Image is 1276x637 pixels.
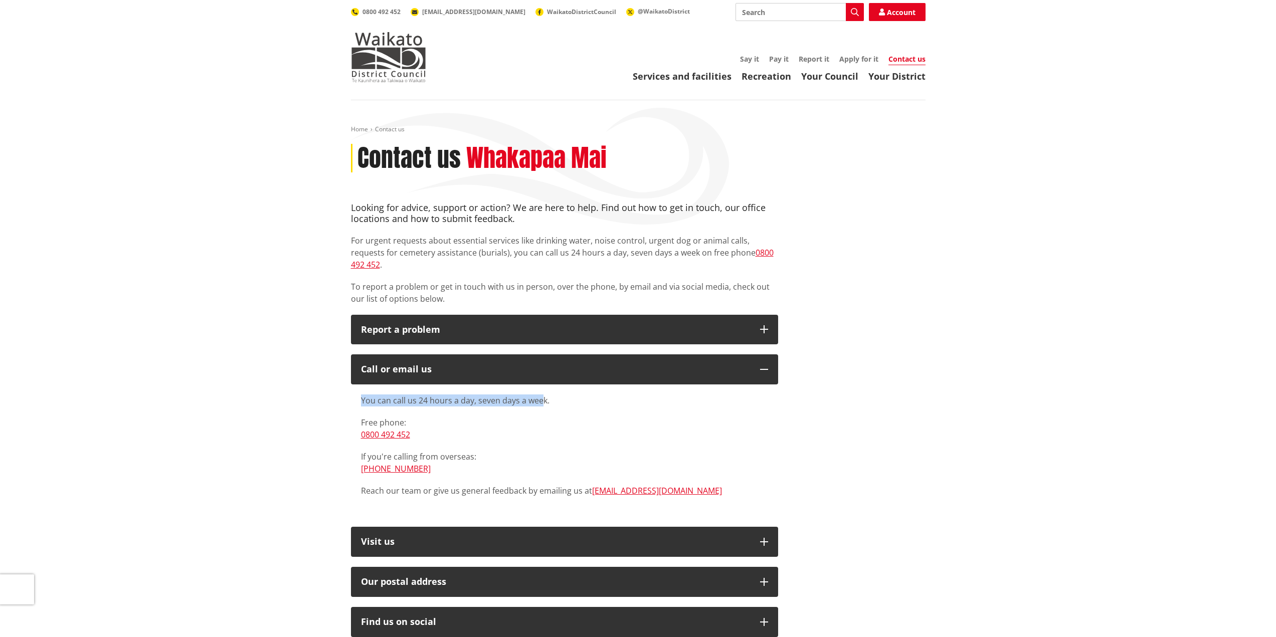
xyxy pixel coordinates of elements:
span: WaikatoDistrictCouncil [547,8,616,16]
a: Apply for it [839,54,878,64]
iframe: Messenger Launcher [1230,595,1266,631]
span: Contact us [375,125,405,133]
a: 0800 492 452 [351,8,401,16]
a: Home [351,125,368,133]
h2: Whakapaa Mai [466,144,607,173]
a: 0800 492 452 [361,429,410,440]
div: Find us on social [361,617,750,627]
a: Contact us [888,54,926,65]
p: Report a problem [361,325,750,335]
a: Account [869,3,926,21]
button: Call or email us [351,354,778,384]
button: Report a problem [351,315,778,345]
p: Visit us [361,537,750,547]
span: @WaikatoDistrict [638,7,690,16]
button: Find us on social [351,607,778,637]
p: For urgent requests about essential services like drinking water, noise control, urgent dog or an... [351,235,778,271]
a: WaikatoDistrictCouncil [535,8,616,16]
a: Services and facilities [633,70,732,82]
a: Your Council [801,70,858,82]
p: If you're calling from overseas: [361,451,768,475]
a: [PHONE_NUMBER] [361,463,431,474]
a: [EMAIL_ADDRESS][DOMAIN_NAME] [592,485,722,496]
h1: Contact us [357,144,461,173]
span: 0800 492 452 [362,8,401,16]
a: @WaikatoDistrict [626,7,690,16]
a: Report it [799,54,829,64]
span: [EMAIL_ADDRESS][DOMAIN_NAME] [422,8,525,16]
button: Visit us [351,527,778,557]
h2: Our postal address [361,577,750,587]
div: Call or email us [361,364,750,374]
a: Pay it [769,54,789,64]
p: Free phone: [361,416,768,441]
a: [EMAIL_ADDRESS][DOMAIN_NAME] [411,8,525,16]
p: You can call us 24 hours a day, seven days a week. [361,394,768,406]
a: Recreation [742,70,791,82]
input: Search input [736,3,864,21]
button: Our postal address [351,567,778,597]
a: 0800 492 452 [351,247,774,270]
a: Say it [740,54,759,64]
a: Your District [868,70,926,82]
img: Waikato District Council - Te Kaunihera aa Takiwaa o Waikato [351,32,426,82]
h4: Looking for advice, support or action? We are here to help. Find out how to get in touch, our off... [351,202,778,224]
p: To report a problem or get in touch with us in person, over the phone, by email and via social me... [351,281,778,305]
p: Reach our team or give us general feedback by emailing us at [361,485,768,497]
nav: breadcrumb [351,125,926,134]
